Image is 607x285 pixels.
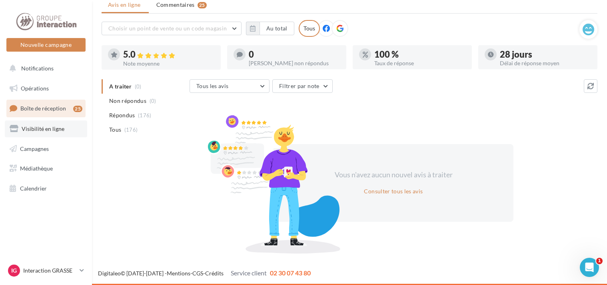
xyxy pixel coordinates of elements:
div: Tous [299,20,320,37]
button: Filtrer par note [272,79,333,93]
span: Tous les avis [196,82,229,89]
div: 100 % [374,50,465,59]
a: Médiathèque [5,160,87,177]
iframe: Intercom live chat [580,258,599,277]
span: Calendrier [20,185,47,192]
a: Digitaleo [98,270,121,277]
div: 5.0 [123,50,214,59]
button: Au total [246,22,294,35]
span: (176) [124,126,138,133]
span: 1 [596,258,603,264]
span: Répondus [109,111,135,119]
p: Interaction GRASSE [23,267,76,275]
span: (0) [150,98,156,104]
span: IG [11,267,17,275]
span: Service client [231,269,267,277]
a: Opérations [5,80,87,97]
a: Crédits [205,270,224,277]
div: Vous n'avez aucun nouvel avis à traiter [325,170,462,180]
div: [PERSON_NAME] non répondus [249,60,340,66]
div: Délai de réponse moyen [500,60,591,66]
span: Campagnes [20,145,49,152]
a: Campagnes [5,140,87,157]
a: Calendrier [5,180,87,197]
button: Choisir un point de vente ou un code magasin [102,22,242,35]
span: Visibilité en ligne [22,125,64,132]
a: CGS [192,270,203,277]
button: Nouvelle campagne [6,38,86,52]
div: 0 [249,50,340,59]
span: Médiathèque [20,165,53,172]
span: 02 30 07 43 80 [270,269,311,277]
span: Commentaires [156,1,195,9]
button: Au total [260,22,294,35]
span: © [DATE]-[DATE] - - - [98,270,311,277]
a: Mentions [167,270,190,277]
div: Note moyenne [123,61,214,66]
button: Tous les avis [190,79,270,93]
div: 25 [198,2,207,8]
span: Notifications [21,65,54,72]
div: 25 [73,106,82,112]
button: Consulter tous les avis [361,187,426,196]
button: Notifications [5,60,84,77]
a: IG Interaction GRASSE [6,263,86,278]
span: Tous [109,126,121,134]
a: Boîte de réception25 [5,100,87,117]
span: Boîte de réception [20,105,66,112]
div: 28 jours [500,50,591,59]
span: Opérations [21,85,49,92]
span: (176) [138,112,152,118]
div: Taux de réponse [374,60,465,66]
a: Visibilité en ligne [5,120,87,137]
span: Non répondus [109,97,146,105]
span: Choisir un point de vente ou un code magasin [108,25,227,32]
